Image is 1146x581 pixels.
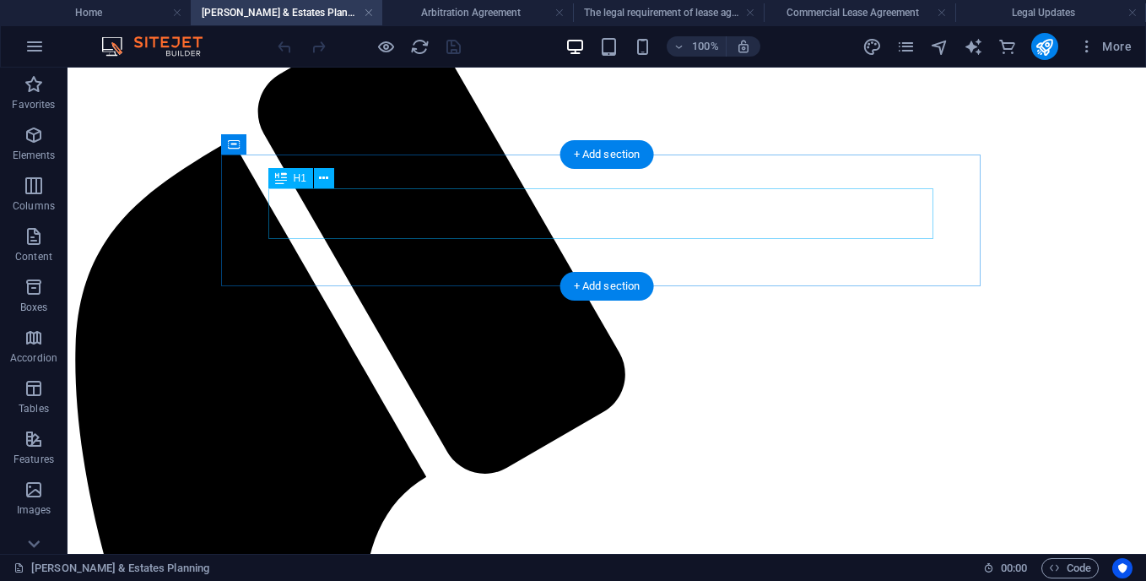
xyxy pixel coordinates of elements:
[17,503,51,517] p: Images
[13,199,55,213] p: Columns
[1072,33,1138,60] button: More
[409,36,430,57] button: reload
[896,37,916,57] i: Pages (Ctrl+Alt+S)
[294,173,306,183] span: H1
[560,140,654,169] div: + Add section
[736,39,751,54] i: On resize automatically adjust zoom level to fit chosen device.
[1035,37,1054,57] i: Publish
[1112,558,1132,578] button: Usercentrics
[97,36,224,57] img: Editor Logo
[1078,38,1132,55] span: More
[862,37,882,57] i: Design (Ctrl+Alt+Y)
[997,37,1017,57] i: Commerce
[410,37,430,57] i: Reload page
[10,351,57,365] p: Accordion
[983,558,1028,578] h6: Session time
[955,3,1146,22] h4: Legal Updates
[560,272,654,301] div: + Add section
[12,98,55,111] p: Favorites
[964,36,984,57] button: text_generator
[191,3,381,22] h4: [PERSON_NAME] & Estates Planning
[382,3,573,22] h4: Arbitration Agreement
[997,36,1018,57] button: commerce
[14,453,54,466] p: Features
[764,3,954,22] h4: Commercial Lease Agreement
[862,36,883,57] button: design
[1041,558,1099,578] button: Code
[15,250,52,263] p: Content
[896,36,916,57] button: pages
[20,301,48,314] p: Boxes
[19,402,49,415] p: Tables
[573,3,764,22] h4: The legal requirement of lease agreements
[964,37,983,57] i: AI Writer
[1001,558,1027,578] span: 00 00
[14,558,209,578] a: Click to cancel selection. Double-click to open Pages
[1049,558,1091,578] span: Code
[692,36,719,57] h6: 100%
[1013,562,1015,574] span: :
[930,37,949,57] i: Navigator
[667,36,727,57] button: 100%
[13,149,56,162] p: Elements
[1031,33,1058,60] button: publish
[930,36,950,57] button: navigator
